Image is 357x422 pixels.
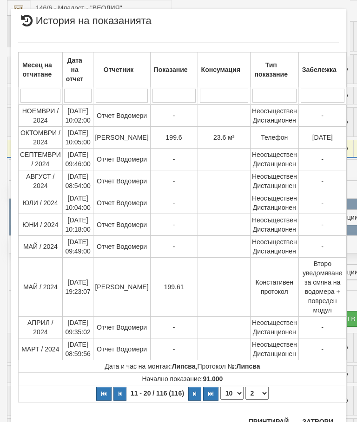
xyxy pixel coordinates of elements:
td: [PERSON_NAME] [93,258,150,317]
td: СЕПТЕМВРИ / 2024 [19,149,63,170]
span: Второ уведомяване за смяна на водомера + повреден модул [303,260,343,314]
td: Отчет Водомери [93,192,150,214]
td: Отчет Водомери [93,170,150,192]
select: Брой редове на страница [220,387,244,400]
td: [DATE] 09:49:00 [62,236,93,258]
button: Първа страница [96,387,112,401]
td: [DATE] 09:35:02 [62,317,93,338]
td: Отчет Водомери [93,104,150,127]
b: Показание [154,66,188,73]
span: - [173,221,175,228]
th: Отчетник: No sort applied, activate to apply an ascending sort [93,52,150,87]
td: [DATE] 10:04:00 [62,192,93,214]
span: История на показанията [18,16,152,33]
td: , [19,360,347,373]
b: Тип показание [255,61,288,78]
td: Неосъществен Дистанционен [250,317,298,338]
td: Отчет Водомери [93,338,150,360]
td: [DATE] 09:46:00 [62,149,93,170]
th: Тип показание: No sort applied, activate to apply an ascending sort [250,52,298,87]
td: [DATE] 08:59:56 [62,338,93,360]
td: [DATE] 19:23:07 [62,258,93,317]
span: - [321,243,324,250]
span: - [173,177,175,185]
span: - [321,177,324,185]
td: [PERSON_NAME] [93,127,150,149]
td: Неосъществен Дистанционен [250,214,298,236]
td: МАЙ / 2024 [19,258,63,317]
strong: Липсва [237,363,260,370]
span: [DATE] [312,134,333,141]
th: Месец на отчитане: No sort applied, activate to apply an ascending sort [19,52,63,87]
td: Неосъществен Дистанционен [250,192,298,214]
th: Консумация: No sort applied, activate to apply an ascending sort [198,52,250,87]
span: - [173,112,175,119]
td: Неосъществен Дистанционен [250,338,298,360]
span: 11 - 20 / 116 (116) [128,390,186,397]
span: - [321,345,324,353]
button: Предишна страница [113,387,126,401]
b: Месец на отчитане [22,61,52,78]
td: МАЙ / 2024 [19,236,63,258]
td: Неосъществен Дистанционен [250,149,298,170]
td: АВГУСТ / 2024 [19,170,63,192]
td: Констативен протокол [250,258,298,317]
span: - [173,156,175,163]
td: ЮНИ / 2024 [19,214,63,236]
td: [DATE] 10:02:00 [62,104,93,127]
b: Дата на отчет [66,57,84,83]
b: Отчетник [104,66,133,73]
td: МАРТ / 2024 [19,338,63,360]
td: ЮЛИ / 2024 [19,192,63,214]
span: 199.61 [164,283,184,291]
span: - [173,243,175,250]
th: Дата на отчет: No sort applied, activate to apply an ascending sort [62,52,93,87]
span: - [321,156,324,163]
td: Отчет Водомери [93,214,150,236]
td: [DATE] 10:05:00 [62,127,93,149]
td: [DATE] 08:54:00 [62,170,93,192]
th: Показание: No sort applied, activate to apply an ascending sort [150,52,198,87]
th: Забележка: No sort applied, activate to apply an ascending sort [298,52,346,87]
span: - [321,324,324,331]
select: Страница номер [245,387,269,400]
button: Последна страница [203,387,218,401]
span: - [321,199,324,207]
span: Протокол №: [197,363,260,370]
td: Отчет Водомери [93,149,150,170]
span: Дата и час на монтаж: [105,363,195,370]
td: Отчет Водомери [93,317,150,338]
strong: 91.000 [203,375,223,383]
td: АПРИЛ / 2024 [19,317,63,338]
span: 199.6 [166,134,182,141]
span: Начално показание: [142,375,223,383]
td: НОЕМВРИ / 2024 [19,104,63,127]
td: Неосъществен Дистанционен [250,104,298,127]
span: - [321,221,324,228]
span: - [173,199,175,207]
span: 23.6 м³ [213,134,234,141]
b: Консумация [201,66,240,73]
td: Неосъществен Дистанционен [250,236,298,258]
strong: Липсва [172,363,196,370]
span: - [321,112,324,119]
td: ОКТОМВРИ / 2024 [19,127,63,149]
span: - [173,345,175,353]
td: Отчет Водомери [93,236,150,258]
span: - [173,324,175,331]
td: Телефон [250,127,298,149]
td: [DATE] 10:18:00 [62,214,93,236]
button: Следваща страница [188,387,201,401]
b: Забележка [302,66,337,73]
td: Неосъществен Дистанционен [250,170,298,192]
